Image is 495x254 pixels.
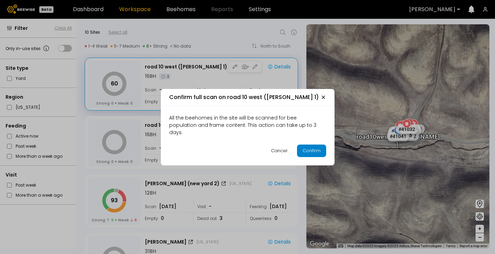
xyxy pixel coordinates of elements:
[271,147,287,154] div: Cancel
[169,95,319,100] h2: Confirm full scan on road 10 west ([PERSON_NAME] 1)
[161,106,335,145] div: All the beehomes in the site will be scanned for bee population and frame content. This action ca...
[297,145,326,157] button: Confirm
[303,147,321,154] div: Confirm
[265,145,293,157] button: Cancel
